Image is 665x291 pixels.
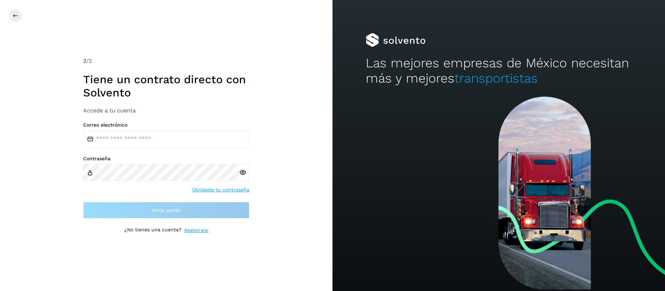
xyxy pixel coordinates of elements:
[83,156,249,162] label: Contraseña
[366,55,632,86] h2: Las mejores empresas de México necesitan más y mejores
[192,186,249,194] a: Olvidaste tu contraseña
[124,227,181,234] p: ¿No tienes una cuenta?
[83,58,86,64] span: 2
[83,122,249,128] label: Correo electrónico
[83,202,249,219] button: Inicia sesión
[83,107,249,114] h3: Accede a tu cuenta
[152,208,181,213] span: Inicia sesión
[184,227,208,234] a: Regístrate
[83,57,249,65] div: /2
[83,73,249,100] h1: Tiene un contrato directo con Solvento
[454,71,538,86] span: transportistas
